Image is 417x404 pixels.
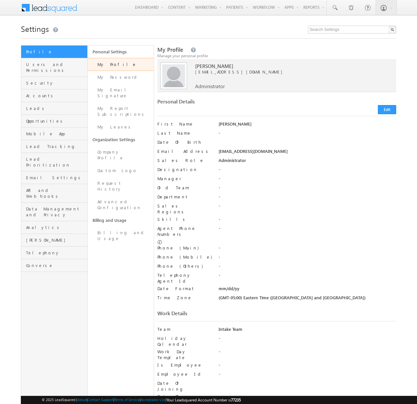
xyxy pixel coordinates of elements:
[195,69,386,75] span: [EMAIL_ADDRESS][DOMAIN_NAME]
[21,58,87,77] a: Users and Permissions
[141,397,165,402] a: Acceptable Use
[26,263,86,268] span: Converse
[219,185,396,194] div: -
[166,397,241,402] span: Your Leadsquared Account Number is
[157,53,396,59] div: Manage your personal profile
[88,133,154,146] a: Organization Settings
[157,295,212,301] label: Time Zone
[21,77,87,89] a: Security
[21,259,87,272] a: Converse
[157,286,212,291] label: Date Format
[195,83,225,89] span: Administrator
[88,164,154,177] a: Custom Logo
[157,263,212,269] label: Phone (Others)
[219,225,396,235] div: -
[88,58,154,71] a: My Profile
[88,397,113,402] a: Contact Support
[157,194,212,200] label: Department
[26,61,86,73] span: Users and Permissions
[308,26,396,34] input: Search Settings
[21,184,87,203] a: API and Webhooks
[219,203,396,212] div: -
[157,121,212,127] label: First Name
[219,272,396,281] div: -
[21,247,87,259] a: Telephony
[219,286,396,295] div: mm/dd/yy
[88,71,154,84] a: My Password
[219,362,396,371] div: -
[219,194,396,203] div: -
[88,84,154,102] a: My Email Signature
[26,131,86,137] span: Mobile App
[157,310,274,319] div: Work Details
[219,295,396,304] div: (GMT-05:00) Eastern Time ([GEOGRAPHIC_DATA] and [GEOGRAPHIC_DATA])
[219,326,396,335] div: Intake Team
[21,234,87,247] a: [PERSON_NAME]
[231,397,241,402] span: 77235
[157,335,212,347] label: Holiday Calendar
[157,371,212,377] label: Employee Id
[157,157,212,163] label: Sales Role
[88,46,154,58] a: Personal Settings
[219,130,396,139] div: -
[157,216,212,222] label: Skills
[157,176,212,182] label: Manager
[157,185,212,191] label: Old Team
[219,335,396,344] div: -
[26,105,86,111] span: Leads
[157,380,212,392] label: Date Of Joining
[26,156,86,168] span: Lead Prioritization
[219,148,396,157] div: [EMAIL_ADDRESS][DOMAIN_NAME]
[219,245,396,254] div: -
[157,326,212,332] label: Team
[157,349,212,360] label: Work Day Template
[219,121,396,130] div: [PERSON_NAME]
[21,140,87,153] a: Lead Tracking
[219,254,396,263] div: -
[88,214,154,226] a: Billing and Usage
[26,187,86,199] span: API and Webhooks
[195,63,386,69] span: [PERSON_NAME]
[26,93,86,99] span: Accounts
[219,157,396,167] div: Administrator
[88,177,154,195] a: Request History
[88,195,154,214] a: Advanced Configuration
[26,237,86,243] span: [PERSON_NAME]
[26,224,86,230] span: Analytics
[26,143,86,149] span: Lead Tracking
[157,139,212,145] label: Date Of Birth
[26,49,86,55] span: Profile
[219,167,396,176] div: -
[21,171,87,184] a: Email Settings
[88,226,154,245] a: Billing and Usage
[26,206,86,218] span: Data Management and Privacy
[219,263,396,272] div: -
[21,128,87,140] a: Mobile App
[157,167,212,172] label: Designation
[88,121,154,133] a: My Leaves
[88,102,154,121] a: My Report Subscriptions
[21,153,87,171] a: Lead Prioritization
[88,146,154,164] a: Company Profile
[219,349,396,358] div: -
[157,272,212,284] label: Telephony Agent Id
[157,148,212,154] label: Email Address
[157,130,212,136] label: Last Name
[157,203,212,215] label: Sales Regions
[157,362,212,368] label: Is Employee
[219,176,396,185] div: -
[378,105,396,114] button: Edit
[157,245,212,251] label: Phone (Main)
[26,118,86,124] span: Opportunities
[114,397,140,402] a: Terms of Service
[26,80,86,86] span: Security
[21,115,87,128] a: Opportunities
[42,397,241,403] span: © 2025 LeadSquared | | | | |
[21,203,87,221] a: Data Management and Privacy
[26,250,86,256] span: Telephony
[21,89,87,102] a: Accounts
[219,216,396,225] div: -
[26,175,86,181] span: Email Settings
[157,46,183,53] span: My Profile
[21,23,49,34] span: Settings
